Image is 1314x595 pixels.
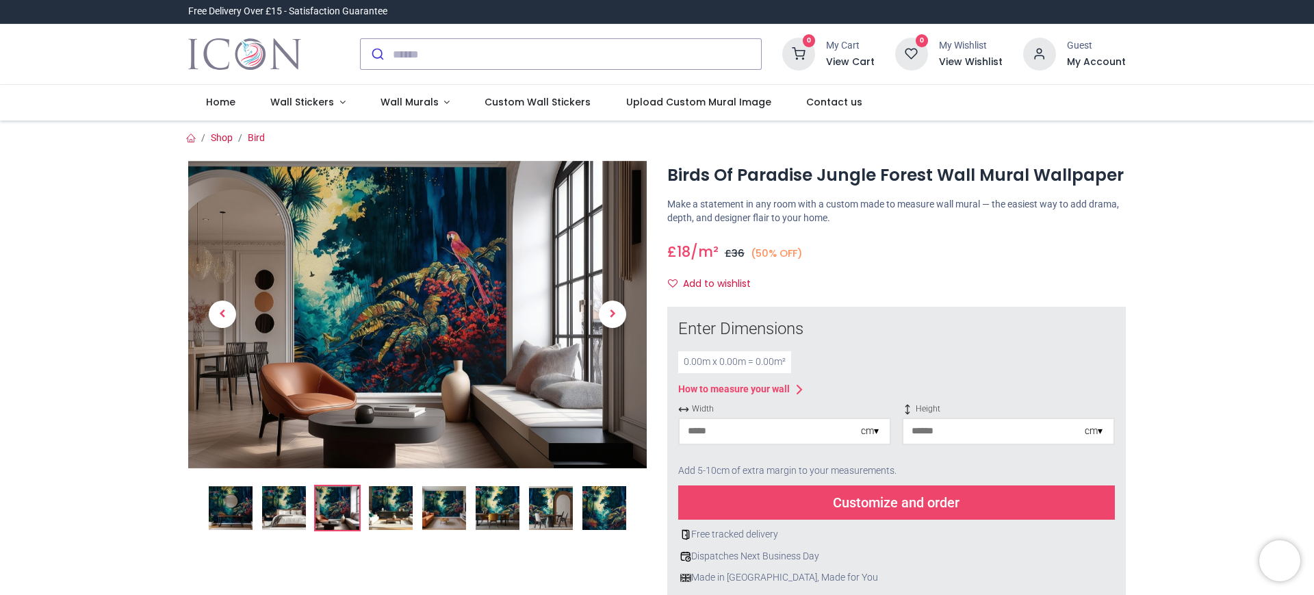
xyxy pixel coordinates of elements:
[902,403,1115,415] span: Height
[626,95,771,109] span: Upload Custom Mural Image
[678,528,1115,542] div: Free tracked delivery
[939,55,1003,69] a: View Wishlist
[678,403,891,415] span: Width
[361,39,393,69] button: Submit
[803,34,816,47] sup: 0
[916,34,929,47] sup: 0
[188,5,387,18] div: Free Delivery Over £15 - Satisfaction Guarantee
[895,48,928,59] a: 0
[188,35,301,73] img: Icon Wall Stickers
[668,279,678,288] i: Add to wishlist
[751,246,803,261] small: (50% OFF)
[1067,39,1126,53] div: Guest
[599,301,626,329] span: Next
[678,571,1115,585] div: Made in [GEOGRAPHIC_DATA], Made for You
[678,456,1115,486] div: Add 5-10cm of extra margin to your measurements.
[826,55,875,69] a: View Cart
[529,486,573,530] img: WS-74069-07
[315,486,359,530] img: WS-74069-03
[680,572,691,583] img: uk
[1259,540,1300,581] iframe: Brevo live chat
[582,486,626,530] img: WS-74069-08
[838,5,1126,18] iframe: Customer reviews powered by Trustpilot
[381,95,439,109] span: Wall Murals
[369,486,413,530] img: WS-74069-04
[782,48,815,59] a: 0
[188,35,301,73] a: Logo of Icon Wall Stickers
[826,39,875,53] div: My Cart
[678,485,1115,520] div: Customize and order
[678,550,1115,564] div: Dispatches Next Business Day
[270,95,334,109] span: Wall Stickers
[253,85,363,121] a: Wall Stickers
[691,242,719,262] span: /m²
[677,242,691,262] span: 18
[476,486,519,530] img: WS-74069-06
[667,242,691,262] span: £
[206,95,235,109] span: Home
[262,486,306,530] img: WS-74069-02
[667,198,1126,225] p: Make a statement in any room with a custom made to measure wall mural — the easiest way to add dr...
[209,301,236,329] span: Previous
[188,207,257,422] a: Previous
[1085,425,1103,438] div: cm ▾
[578,207,647,422] a: Next
[861,425,879,438] div: cm ▾
[678,351,791,373] div: 0.00 m x 0.00 m = 0.00 m²
[363,85,467,121] a: Wall Murals
[485,95,591,109] span: Custom Wall Stickers
[667,273,762,296] button: Add to wishlistAdd to wishlist
[725,246,745,260] span: £
[188,161,647,468] img: WS-74069-03
[211,132,233,143] a: Shop
[1067,55,1126,69] a: My Account
[248,132,265,143] a: Bird
[678,318,1115,341] div: Enter Dimensions
[422,486,466,530] img: WS-74069-05
[667,164,1126,187] h1: Birds Of Paradise Jungle Forest Wall Mural Wallpaper
[939,39,1003,53] div: My Wishlist
[209,486,253,530] img: Birds Of Paradise Jungle Forest Wall Mural Wallpaper
[806,95,862,109] span: Contact us
[732,246,745,260] span: 36
[678,383,790,396] div: How to measure your wall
